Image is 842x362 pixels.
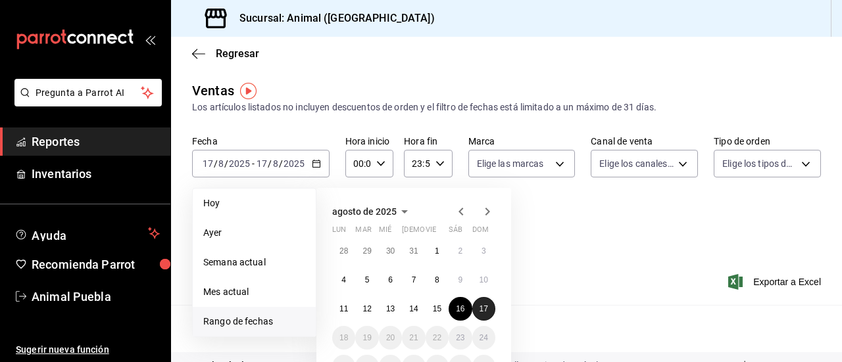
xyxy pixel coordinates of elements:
[480,275,488,284] abbr: 10 de agosto de 2025
[599,157,674,170] span: Elige los canales de venta
[256,158,268,169] input: --
[402,326,425,350] button: 21 de agosto de 2025
[32,225,143,241] span: Ayuda
[386,246,395,256] abbr: 30 de julio de 2025
[482,246,486,256] abbr: 3 de agosto de 2025
[433,304,441,313] abbr: 15 de agosto de 2025
[355,326,378,350] button: 19 de agosto de 2025
[341,275,346,284] abbr: 4 de agosto de 2025
[203,256,305,269] span: Semana actual
[214,158,218,169] span: /
[9,95,162,109] a: Pregunta a Parrot AI
[218,158,224,169] input: --
[355,225,371,239] abbr: martes
[192,81,234,101] div: Ventas
[379,326,402,350] button: 20 de agosto de 2025
[402,239,425,263] button: 31 de julio de 2025
[404,137,452,146] label: Hora fin
[16,343,160,357] span: Sugerir nueva función
[202,158,214,169] input: --
[332,239,355,263] button: 28 de julio de 2025
[32,256,160,273] span: Recomienda Parrot
[203,285,305,299] span: Mes actual
[279,158,283,169] span: /
[426,239,449,263] button: 1 de agosto de 2025
[365,275,370,284] abbr: 5 de agosto de 2025
[355,268,378,292] button: 5 de agosto de 2025
[283,158,305,169] input: ----
[409,304,418,313] abbr: 14 de agosto de 2025
[449,268,472,292] button: 9 de agosto de 2025
[272,158,279,169] input: --
[192,47,259,60] button: Regresar
[332,268,355,292] button: 4 de agosto de 2025
[458,246,462,256] abbr: 2 de agosto de 2025
[426,268,449,292] button: 8 de agosto de 2025
[339,304,348,313] abbr: 11 de agosto de 2025
[379,225,391,239] abbr: miércoles
[386,304,395,313] abbr: 13 de agosto de 2025
[339,246,348,256] abbr: 28 de julio de 2025
[435,275,439,284] abbr: 8 de agosto de 2025
[449,297,472,321] button: 16 de agosto de 2025
[458,275,462,284] abbr: 9 de agosto de 2025
[591,137,698,146] label: Canal de venta
[449,225,462,239] abbr: sábado
[402,297,425,321] button: 14 de agosto de 2025
[32,288,160,305] span: Animal Puebla
[332,326,355,350] button: 18 de agosto de 2025
[426,297,449,321] button: 15 de agosto de 2025
[409,246,418,256] abbr: 31 de julio de 2025
[252,158,255,169] span: -
[192,101,821,114] div: Los artículos listados no incluyen descuentos de orden y el filtro de fechas está limitado a un m...
[362,304,371,313] abbr: 12 de agosto de 2025
[355,239,378,263] button: 29 de julio de 2025
[379,297,402,321] button: 13 de agosto de 2025
[32,133,160,150] span: Reportes
[426,326,449,350] button: 22 de agosto de 2025
[472,225,489,239] abbr: domingo
[409,333,418,342] abbr: 21 de agosto de 2025
[402,225,480,239] abbr: jueves
[145,34,155,45] button: open_drawer_menu
[14,79,162,106] button: Pregunta a Parrot AI
[362,333,371,342] abbr: 19 de agosto de 2025
[339,333,348,342] abbr: 18 de agosto de 2025
[203,226,305,240] span: Ayer
[480,333,488,342] abbr: 24 de agosto de 2025
[268,158,272,169] span: /
[386,333,395,342] abbr: 20 de agosto de 2025
[472,239,495,263] button: 3 de agosto de 2025
[714,137,821,146] label: Tipo de orden
[449,326,472,350] button: 23 de agosto de 2025
[32,165,160,183] span: Inventarios
[449,239,472,263] button: 2 de agosto de 2025
[379,239,402,263] button: 30 de julio de 2025
[332,204,412,219] button: agosto de 2025
[731,274,821,290] button: Exportar a Excel
[433,333,441,342] abbr: 22 de agosto de 2025
[402,268,425,292] button: 7 de agosto de 2025
[203,196,305,210] span: Hoy
[224,158,228,169] span: /
[240,83,257,99] img: Tooltip marker
[412,275,416,284] abbr: 7 de agosto de 2025
[229,11,435,26] h3: Sucursal: Animal ([GEOGRAPHIC_DATA])
[426,225,436,239] abbr: viernes
[480,304,488,313] abbr: 17 de agosto de 2025
[379,268,402,292] button: 6 de agosto de 2025
[228,158,251,169] input: ----
[332,206,397,217] span: agosto de 2025
[468,137,576,146] label: Marca
[722,157,797,170] span: Elige los tipos de orden
[203,315,305,328] span: Rango de fechas
[435,246,439,256] abbr: 1 de agosto de 2025
[362,246,371,256] abbr: 29 de julio de 2025
[345,137,393,146] label: Hora inicio
[477,157,544,170] span: Elige las marcas
[472,326,495,350] button: 24 de agosto de 2025
[388,275,393,284] abbr: 6 de agosto de 2025
[36,86,141,100] span: Pregunta a Parrot AI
